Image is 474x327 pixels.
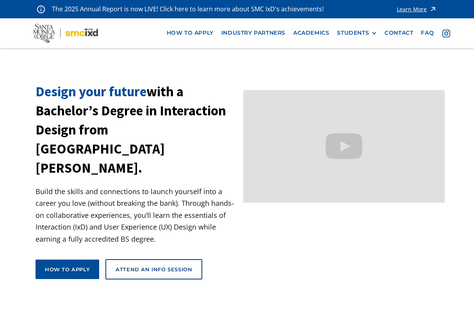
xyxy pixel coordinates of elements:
[105,259,202,279] a: Attend an Info Session
[36,260,99,279] a: How to apply
[36,82,237,178] h1: with a Bachelor’s Degree in Interaction Design from [GEOGRAPHIC_DATA][PERSON_NAME].
[397,7,427,12] div: Learn More
[45,266,90,273] div: How to apply
[116,266,192,273] div: Attend an Info Session
[417,26,438,40] a: faq
[36,186,237,245] p: Build the skills and connections to launch yourself into a career you love (without breaking the ...
[36,83,146,100] span: Design your future
[381,26,417,40] a: contact
[289,26,333,40] a: Academics
[429,4,437,14] img: icon - arrow - alert
[37,5,45,13] img: icon - information - alert
[337,30,369,36] div: STUDENTS
[52,4,324,14] p: The 2025 Annual Report is now LIVE! Click here to learn more about SMC IxD's achievements!
[442,30,450,37] img: icon - instagram
[337,30,377,36] div: STUDENTS
[163,26,217,40] a: how to apply
[243,90,445,203] iframe: Design your future with a Bachelor's Degree in Interaction Design from Santa Monica College
[33,24,98,43] img: Santa Monica College - SMC IxD logo
[217,26,289,40] a: industry partners
[397,4,437,14] a: Learn More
